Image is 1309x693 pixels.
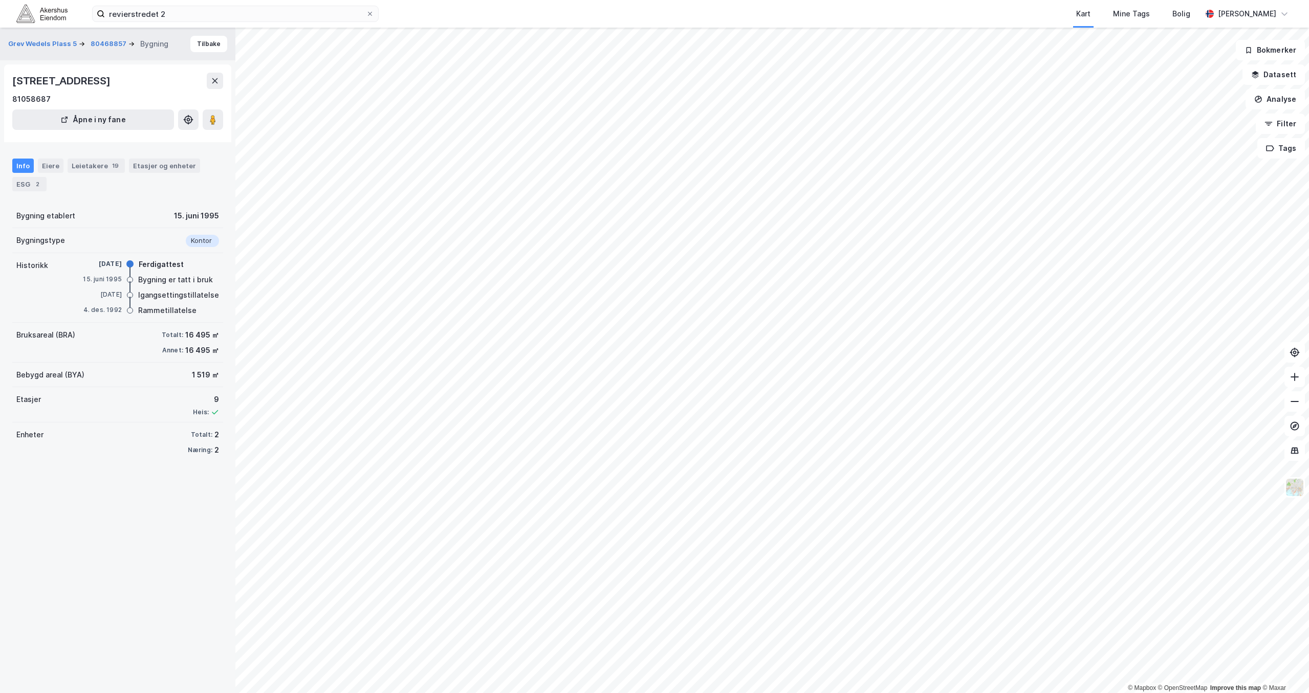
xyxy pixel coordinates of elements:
div: 15. juni 1995 [81,275,122,284]
a: Mapbox [1128,684,1156,691]
iframe: Chat Widget [1258,644,1309,693]
div: 19 [110,161,121,171]
button: Grev Wedels Plass 5 [8,39,79,49]
img: akershus-eiendom-logo.9091f326c980b4bce74ccdd9f866810c.svg [16,5,68,23]
div: 16 495 ㎡ [185,344,219,356]
div: [STREET_ADDRESS] [12,73,113,89]
div: 2 [32,179,42,189]
div: Mine Tags [1113,8,1150,20]
div: Info [12,159,34,173]
div: 15. juni 1995 [174,210,219,222]
div: Bruksareal (BRA) [16,329,75,341]
button: Åpne i ny fane [12,109,174,130]
div: Etasjer og enheter [133,161,196,170]
div: 2 [214,444,219,456]
input: Søk på adresse, matrikkel, gårdeiere, leietakere eller personer [105,6,366,21]
div: [PERSON_NAME] [1218,8,1276,20]
div: Bygning er tatt i bruk [138,274,213,286]
div: Kart [1076,8,1090,20]
div: ESG [12,177,47,191]
div: [DATE] [81,259,122,269]
div: Annet: [162,346,183,354]
div: Rammetillatelse [138,304,197,317]
a: OpenStreetMap [1158,684,1208,691]
div: Bygning [140,38,168,50]
div: 1 519 ㎡ [192,369,219,381]
img: Z [1285,478,1304,497]
div: Leietakere [68,159,125,173]
button: Tilbake [190,36,227,52]
button: Analyse [1246,89,1305,109]
div: 2 [214,429,219,441]
div: Heis: [193,408,209,416]
button: Tags [1257,138,1305,159]
div: Enheter [16,429,43,441]
div: Ferdigattest [139,258,184,271]
div: Etasjer [16,393,41,406]
button: 80468857 [91,39,128,49]
div: 4. des. 1992 [81,305,122,315]
div: 81058687 [12,93,51,105]
div: Næring: [188,446,212,454]
button: Bokmerker [1236,40,1305,60]
div: Eiere [38,159,63,173]
div: [DATE] [81,290,122,299]
button: Filter [1256,114,1305,134]
div: Igangsettingstillatelse [138,289,219,301]
button: Datasett [1242,64,1305,85]
div: 16 495 ㎡ [185,329,219,341]
div: Kontrollprogram for chat [1258,644,1309,693]
a: Improve this map [1210,684,1261,691]
div: Bygning etablert [16,210,75,222]
div: Historikk [16,259,48,272]
div: Bolig [1172,8,1190,20]
div: Totalt: [162,331,183,339]
div: 9 [193,393,219,406]
div: Totalt: [191,431,212,439]
div: Bygningstype [16,234,65,247]
div: Bebygd areal (BYA) [16,369,84,381]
